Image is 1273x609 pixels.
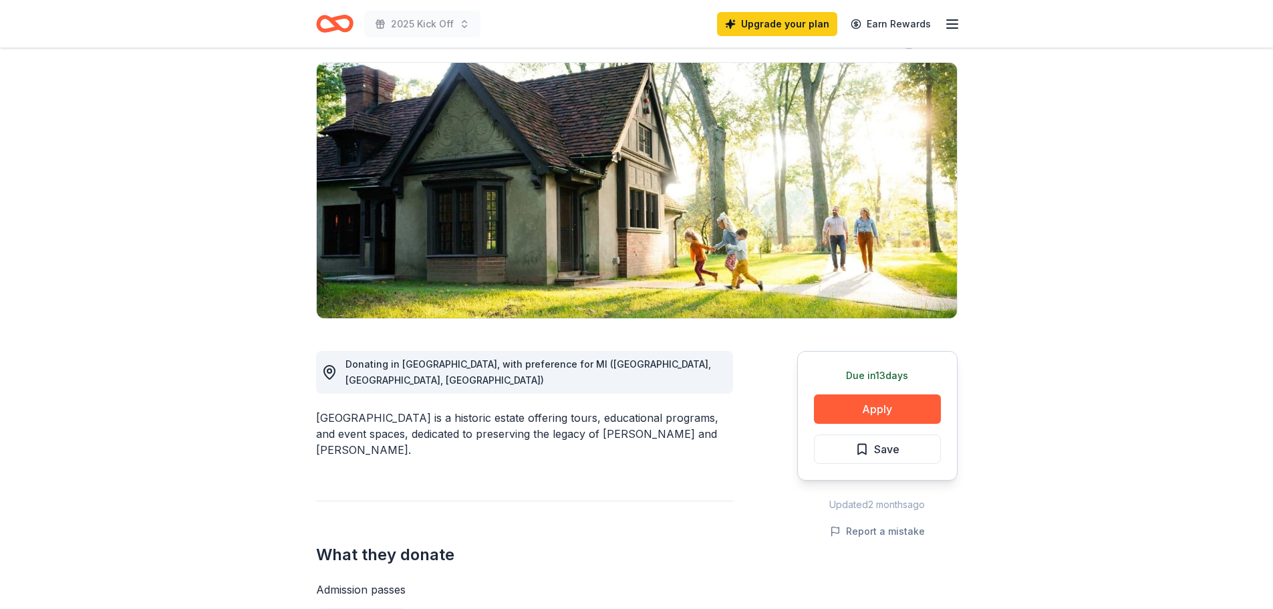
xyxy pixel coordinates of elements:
[830,523,925,539] button: Report a mistake
[814,394,941,424] button: Apply
[316,410,733,458] div: [GEOGRAPHIC_DATA] is a historic estate offering tours, educational programs, and event spaces, de...
[814,435,941,464] button: Save
[814,368,941,384] div: Due in 13 days
[316,8,353,39] a: Home
[717,12,837,36] a: Upgrade your plan
[874,441,899,458] span: Save
[317,63,957,318] img: Image for Ford House
[345,358,711,386] span: Donating in [GEOGRAPHIC_DATA], with preference for MI ([GEOGRAPHIC_DATA], [GEOGRAPHIC_DATA], [GEO...
[316,544,733,566] h2: What they donate
[391,16,454,32] span: 2025 Kick Off
[843,12,939,36] a: Earn Rewards
[316,582,733,598] div: Admission passes
[797,497,958,513] div: Updated 2 months ago
[364,11,480,37] button: 2025 Kick Off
